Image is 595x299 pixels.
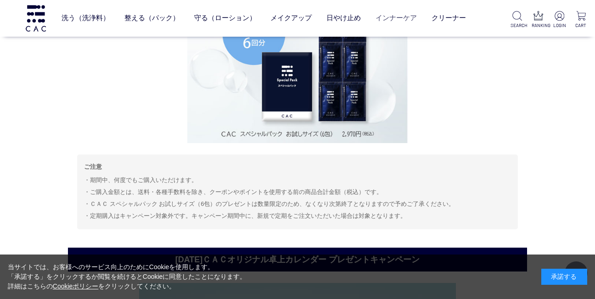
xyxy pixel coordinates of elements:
li: 期間中、何度でもご購入いただけます。 [84,175,511,186]
li: ご購入金額とは、送料・各種手数料を除き、クーポンやポイントを使用する前の商品合計金額（税込）です。 [84,187,511,198]
a: 洗う（洗浄料） [62,6,110,30]
p: ご注意 [84,161,511,172]
a: メイクアップ [270,6,312,30]
p: SEARCH [511,22,524,29]
a: クリーナー [432,6,466,30]
li: 定期購入はキャンペーン対象外です。キャンペーン期間中に、新規で定期をご注文いただいた場合は対象となります。 [84,210,511,221]
a: 守る（ローション） [194,6,256,30]
a: 整える（パック） [124,6,180,30]
div: 当サイトでは、お客様へのサービス向上のためにCookieを使用します。 「承諾する」をクリックするか閲覧を続けるとCookieに同意したことになります。 詳細はこちらの をクリックしてください。 [8,262,247,291]
li: ＣＡＣ スペシャルパック お試しサイズ（6包）のプレゼントは数量限定のため、なくなり次第終了となりますので予めご了承ください。 [84,199,511,210]
a: SEARCH [511,11,524,29]
a: RANKING [532,11,545,29]
h2: [DATE]ＣＡＣオリジナル卓上カレンダー プレゼントキャンペーン [68,248,527,272]
a: LOGIN [553,11,567,29]
img: logo [24,5,47,31]
p: RANKING [532,22,545,29]
a: インナーケア [376,6,417,30]
a: CART [574,11,588,29]
a: 日やけ止め [326,6,361,30]
a: Cookieポリシー [53,282,99,290]
p: LOGIN [553,22,567,29]
p: CART [574,22,588,29]
div: 承諾する [541,269,587,285]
